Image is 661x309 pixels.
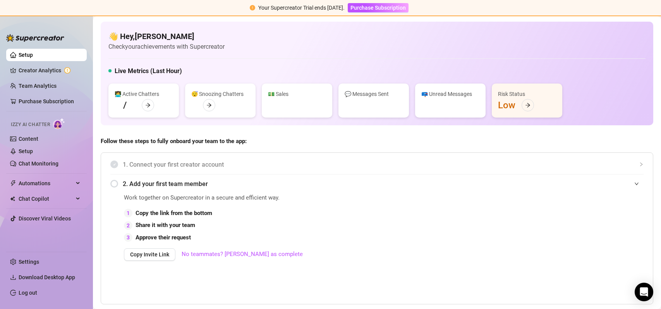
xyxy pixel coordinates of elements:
[6,34,64,42] img: logo-BBDzfeDw.svg
[115,67,182,76] h5: Live Metrics (Last Hour)
[19,136,38,142] a: Content
[19,98,74,104] a: Purchase Subscription
[348,5,409,11] a: Purchase Subscription
[421,90,479,98] div: 📪 Unread Messages
[10,196,15,201] img: Chat Copilot
[258,5,345,11] span: Your Supercreator Trial ends [DATE].
[53,118,65,129] img: AI Chatter
[525,102,531,108] span: arrow-right
[250,5,255,10] span: exclamation-circle
[124,209,132,217] div: 1
[110,174,644,193] div: 2. Add your first team member
[19,160,58,167] a: Chat Monitoring
[123,160,644,169] span: 1. Connect your first creator account
[19,148,33,154] a: Setup
[108,31,225,42] h4: 👋 Hey, [PERSON_NAME]
[145,102,151,108] span: arrow-right
[124,193,469,203] span: Work together on Supercreator in a secure and efficient way.
[489,193,644,292] iframe: Adding Team Members
[115,90,173,98] div: 👩‍💻 Active Chatters
[124,233,132,242] div: 3
[136,210,212,217] strong: Copy the link from the bottom
[19,290,37,296] a: Log out
[19,64,81,77] a: Creator Analytics exclamation-circle
[110,155,644,174] div: 1. Connect your first creator account
[191,90,249,98] div: 😴 Snoozing Chatters
[635,283,653,301] div: Open Intercom Messenger
[11,121,50,128] span: Izzy AI Chatter
[19,259,39,265] a: Settings
[268,90,326,98] div: 💵 Sales
[498,90,556,98] div: Risk Status
[182,250,303,259] a: No teammates? [PERSON_NAME] as complete
[101,138,247,145] strong: Follow these steps to fully onboard your team to the app:
[124,221,132,230] div: 2
[130,251,169,258] span: Copy Invite Link
[19,177,74,189] span: Automations
[345,90,403,98] div: 💬 Messages Sent
[350,5,406,11] span: Purchase Subscription
[10,274,16,280] span: download
[10,180,16,186] span: thunderbolt
[124,248,175,261] button: Copy Invite Link
[136,234,191,241] strong: Approve their request
[136,222,195,229] strong: Share it with your team
[206,102,212,108] span: arrow-right
[639,162,644,167] span: collapsed
[634,181,639,186] span: expanded
[123,179,644,189] span: 2. Add your first team member
[19,215,71,222] a: Discover Viral Videos
[19,274,75,280] span: Download Desktop App
[19,193,74,205] span: Chat Copilot
[19,83,57,89] a: Team Analytics
[348,3,409,12] button: Purchase Subscription
[108,42,225,51] article: Check your achievements with Supercreator
[19,52,33,58] a: Setup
